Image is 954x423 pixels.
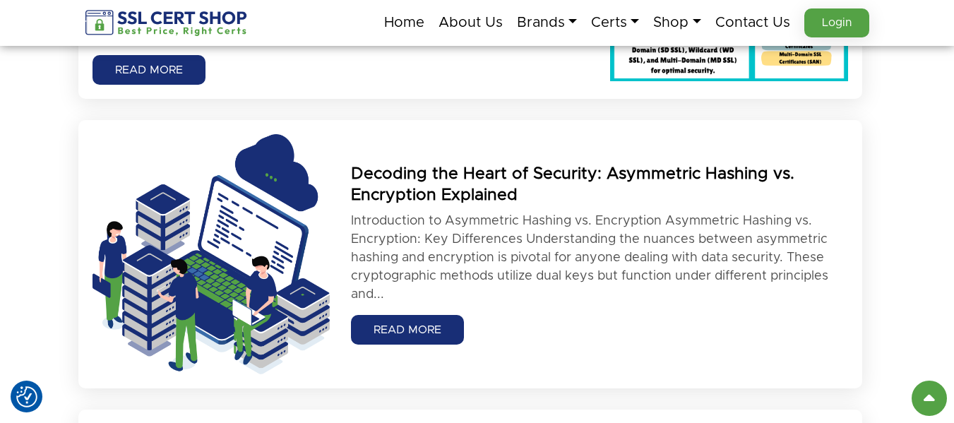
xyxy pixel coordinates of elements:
img: Revisit consent button [16,386,37,407]
img: sslcertshop-logo [85,10,249,36]
a: READ MORE [351,315,464,345]
a: Certs [591,8,639,37]
a: Contact Us [715,8,790,37]
a: Login [804,8,869,37]
a: Brands [517,8,577,37]
button: Consent Preferences [16,386,37,407]
h2: Decoding the Heart of Security: Asymmetric Hashing vs. Encryption Explained [351,164,847,206]
p: Introduction to Asymmetric Hashing vs. Encryption Asymmetric Hashing vs. Encryption: Key Differen... [351,212,847,304]
a: About Us [439,8,503,37]
a: Home [384,8,424,37]
a: Shop [653,8,700,37]
a: READ MORE [93,55,205,85]
img: blog-1.png [93,134,330,374]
